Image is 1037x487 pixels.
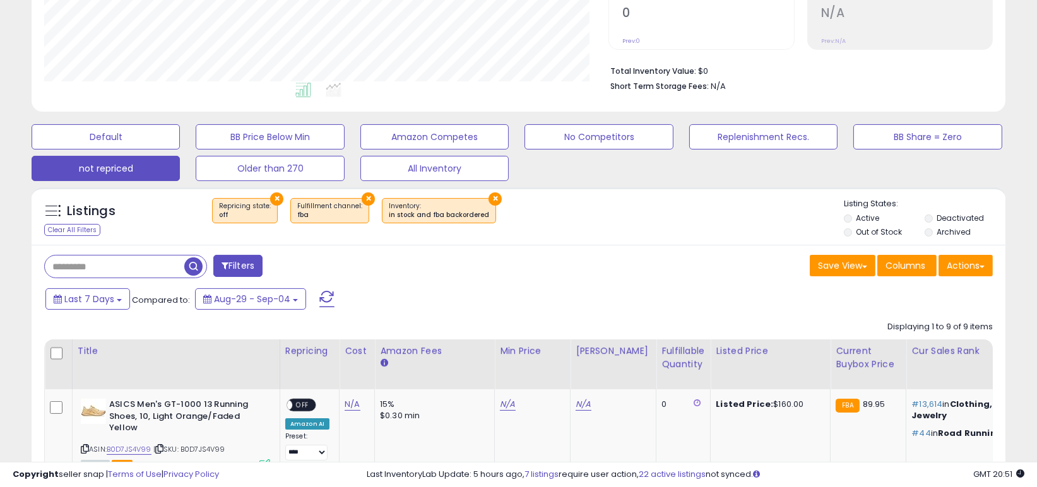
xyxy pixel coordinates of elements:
button: Aug-29 - Sep-04 [195,288,306,310]
img: 31fU9mkjMDL._SL40_.jpg [81,399,106,424]
button: BB Price Below Min [196,124,344,150]
span: Aug-29 - Sep-04 [214,293,290,305]
small: FBA [836,399,859,413]
div: 0 [661,399,701,410]
button: No Competitors [524,124,673,150]
div: off [219,211,271,220]
div: Repricing [285,344,334,358]
div: Displaying 1 to 9 of 9 items [887,321,993,333]
p: in [911,428,1035,439]
b: Listed Price: [716,398,773,410]
button: All Inventory [360,156,509,181]
span: Compared to: [132,294,190,306]
span: #13,614 [911,398,942,410]
button: Columns [877,255,937,276]
button: BB Share = Zero [853,124,1002,150]
p: Listing States: [844,198,1005,210]
span: Inventory : [389,201,489,220]
b: Short Term Storage Fees: [610,81,709,91]
span: Last 7 Days [64,293,114,305]
label: Archived [937,226,971,237]
h2: N/A [821,6,992,23]
a: N/A [576,398,591,411]
a: N/A [500,398,515,411]
div: Cost [345,344,369,358]
div: [PERSON_NAME] [576,344,651,358]
div: Title [78,344,275,358]
button: Filters [213,255,263,277]
b: ASICS Men's GT-1000 13 Running Shoes, 10, Light Orange/Faded Yellow [109,399,263,437]
span: N/A [711,80,726,92]
div: $0.30 min [380,410,485,421]
span: OFF [292,400,312,411]
button: Actions [939,255,993,276]
div: Current Buybox Price [836,344,901,371]
label: Active [856,213,879,223]
label: Deactivated [937,213,984,223]
div: 15% [380,399,485,410]
div: Amazon AI [285,418,329,430]
button: Replenishment Recs. [689,124,838,150]
li: $0 [610,62,983,78]
span: Repricing state : [219,201,271,220]
span: Columns [886,259,925,272]
a: 7 listings [524,468,559,480]
button: not repriced [32,156,180,181]
span: 89.95 [863,398,886,410]
button: × [489,192,502,206]
div: Amazon Fees [380,344,489,358]
small: Amazon Fees. [380,358,388,369]
button: Default [32,124,180,150]
span: Clothing, Shoes & Jewelry [911,398,1031,421]
div: $160.00 [716,399,821,410]
div: Clear All Filters [44,224,100,236]
label: Out of Stock [856,226,902,237]
div: Listed Price [716,344,825,358]
span: #44 [911,427,930,439]
span: Fulfillment channel : [297,201,362,220]
div: fba [297,211,362,220]
button: × [362,192,375,206]
button: Older than 270 [196,156,344,181]
small: Prev: 0 [622,37,640,45]
span: Road Running [938,427,1002,439]
b: Total Inventory Value: [610,66,696,76]
small: Prev: N/A [821,37,846,45]
button: Amazon Competes [360,124,509,150]
span: 2025-09-12 20:51 GMT [973,468,1024,480]
button: Last 7 Days [45,288,130,310]
div: Last InventoryLab Update: 5 hours ago, require user action, not synced. [367,469,1024,481]
div: seller snap | | [13,469,219,481]
div: Fulfillable Quantity [661,344,705,371]
a: N/A [345,398,360,411]
p: in [911,399,1035,421]
button: × [270,192,283,206]
button: Save View [810,255,875,276]
strong: Copyright [13,468,59,480]
h2: 0 [622,6,793,23]
div: in stock and fba backordered [389,211,489,220]
a: Terms of Use [108,468,162,480]
div: Min Price [500,344,565,358]
a: Privacy Policy [163,468,219,480]
span: | SKU: B0D7JS4V99 [153,444,225,454]
div: Preset: [285,432,329,460]
a: 22 active listings [639,468,706,480]
h5: Listings [67,202,116,220]
a: B0D7JS4V99 [107,444,151,455]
